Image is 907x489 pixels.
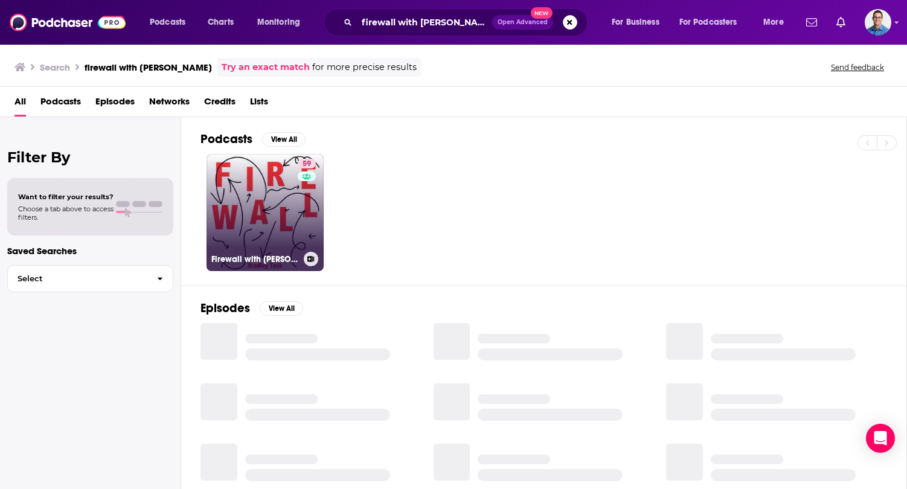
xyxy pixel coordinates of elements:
button: open menu [755,13,799,32]
button: View All [260,301,303,316]
span: Monitoring [257,14,300,31]
span: New [531,7,553,19]
button: Select [7,265,173,292]
a: PodcastsView All [200,132,306,147]
a: Show notifications dropdown [801,12,822,33]
input: Search podcasts, credits, & more... [357,13,492,32]
span: for more precise results [312,60,417,74]
h3: Firewall with [PERSON_NAME] [211,254,299,264]
h2: Episodes [200,301,250,316]
span: For Business [612,14,659,31]
h2: Filter By [7,149,173,166]
button: open menu [249,13,316,32]
span: For Podcasters [679,14,737,31]
a: Episodes [95,92,135,117]
a: Show notifications dropdown [832,12,850,33]
button: Send feedback [827,62,888,72]
span: 59 [303,158,311,170]
a: Networks [149,92,190,117]
a: 59 [298,159,316,168]
a: Credits [204,92,236,117]
span: Want to filter your results? [18,193,114,201]
span: More [763,14,784,31]
a: EpisodesView All [200,301,303,316]
button: View All [262,132,306,147]
button: Open AdvancedNew [492,15,553,30]
a: Try an exact match [222,60,310,74]
h3: Search [40,62,70,73]
img: User Profile [865,9,891,36]
p: Saved Searches [7,245,173,257]
div: Search podcasts, credits, & more... [335,8,599,36]
span: Charts [208,14,234,31]
a: Charts [200,13,241,32]
h2: Podcasts [200,132,252,147]
a: Lists [250,92,268,117]
a: All [14,92,26,117]
button: open menu [603,13,675,32]
a: 59Firewall with [PERSON_NAME] [207,154,324,271]
div: Open Intercom Messenger [866,424,895,453]
button: Show profile menu [865,9,891,36]
span: Open Advanced [498,19,548,25]
span: Logged in as swherley [865,9,891,36]
span: Choose a tab above to access filters. [18,205,114,222]
button: open menu [671,13,755,32]
img: Podchaser - Follow, Share and Rate Podcasts [10,11,126,34]
h3: firewall with [PERSON_NAME] [85,62,212,73]
span: Podcasts [150,14,185,31]
button: open menu [141,13,201,32]
span: Select [8,275,147,283]
a: Podcasts [40,92,81,117]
